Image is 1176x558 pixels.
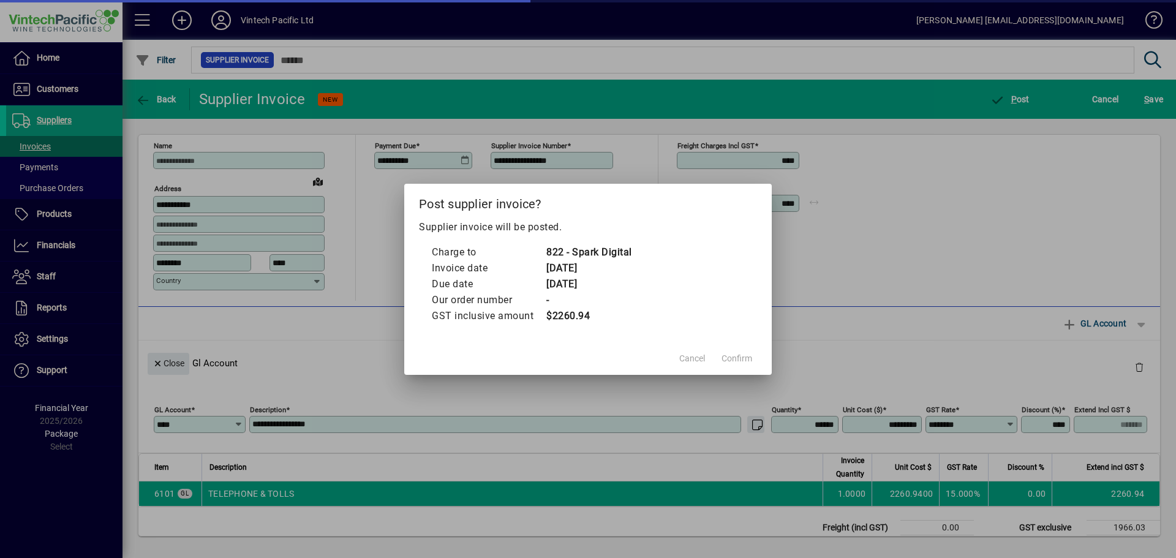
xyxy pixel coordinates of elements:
[419,220,757,235] p: Supplier invoice will be posted.
[431,260,546,276] td: Invoice date
[546,308,632,324] td: $2260.94
[404,184,772,219] h2: Post supplier invoice?
[431,292,546,308] td: Our order number
[546,260,632,276] td: [DATE]
[546,276,632,292] td: [DATE]
[431,308,546,324] td: GST inclusive amount
[431,244,546,260] td: Charge to
[546,292,632,308] td: -
[431,276,546,292] td: Due date
[546,244,632,260] td: 822 - Spark Digital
